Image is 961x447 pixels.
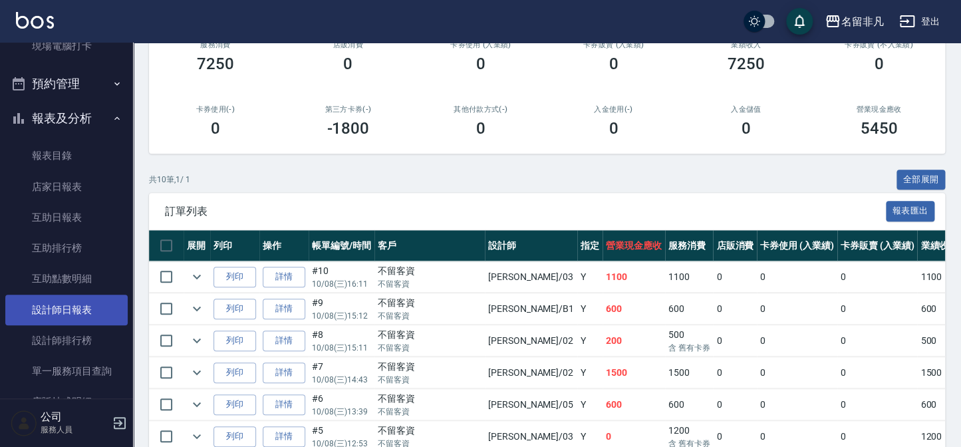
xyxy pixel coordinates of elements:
[309,293,374,325] td: #9
[609,55,618,73] h3: 0
[5,140,128,171] a: 報表目錄
[309,389,374,420] td: #6
[603,230,665,261] th: 營業現金應收
[378,310,481,322] p: 不留客資
[829,105,930,114] h2: 營業現金應收
[312,342,371,354] p: 10/08 (三) 15:11
[211,119,220,138] h3: 0
[742,119,751,138] h3: 0
[917,230,961,261] th: 業績收入
[187,331,207,351] button: expand row
[786,8,813,35] button: save
[213,299,256,319] button: 列印
[713,389,757,420] td: 0
[5,67,128,101] button: 預約管理
[757,389,837,420] td: 0
[5,386,128,417] a: 店販抽成明細
[485,230,577,261] th: 設計師
[665,261,714,293] td: 1100
[298,105,399,114] h2: 第三方卡券(-)
[603,293,665,325] td: 600
[665,230,714,261] th: 服務消費
[837,389,918,420] td: 0
[563,41,664,49] h2: 卡券販賣 (入業績)
[665,389,714,420] td: 600
[757,230,837,261] th: 卡券使用 (入業績)
[430,41,531,49] h2: 卡券使用 (入業績)
[713,293,757,325] td: 0
[917,293,961,325] td: 600
[5,101,128,136] button: 報表及分析
[378,406,481,418] p: 不留客資
[378,342,481,354] p: 不留客資
[874,55,883,73] h3: 0
[165,205,886,218] span: 訂單列表
[259,230,309,261] th: 操作
[668,342,710,354] p: 含 舊有卡券
[5,172,128,202] a: 店家日報表
[312,374,371,386] p: 10/08 (三) 14:43
[757,261,837,293] td: 0
[577,230,603,261] th: 指定
[665,357,714,388] td: 1500
[5,31,128,61] a: 現場電腦打卡
[609,119,618,138] h3: 0
[485,325,577,357] td: [PERSON_NAME] /02
[886,204,935,217] a: 報表匯出
[577,357,603,388] td: Y
[213,426,256,447] button: 列印
[577,261,603,293] td: Y
[603,357,665,388] td: 1500
[378,360,481,374] div: 不留客資
[312,310,371,322] p: 10/08 (三) 15:12
[312,406,371,418] p: 10/08 (三) 13:39
[476,119,485,138] h3: 0
[603,325,665,357] td: 200
[213,363,256,383] button: 列印
[187,394,207,414] button: expand row
[11,410,37,436] img: Person
[5,263,128,294] a: 互助點數明細
[713,230,757,261] th: 店販消費
[213,331,256,351] button: 列印
[263,267,305,287] a: 詳情
[263,394,305,415] a: 詳情
[378,328,481,342] div: 不留客資
[894,9,945,34] button: 登出
[819,8,889,35] button: 名留非凡
[378,392,481,406] div: 不留客資
[841,13,883,30] div: 名留非凡
[713,261,757,293] td: 0
[16,12,54,29] img: Logo
[184,230,210,261] th: 展開
[728,55,765,73] h3: 7250
[263,363,305,383] a: 詳情
[5,295,128,325] a: 設計師日報表
[187,363,207,382] button: expand row
[665,325,714,357] td: 500
[378,264,481,278] div: 不留客資
[476,55,485,73] h3: 0
[165,41,266,49] h3: 服務消費
[378,296,481,310] div: 不留客資
[343,55,352,73] h3: 0
[696,105,797,114] h2: 入金儲值
[917,357,961,388] td: 1500
[837,325,918,357] td: 0
[213,267,256,287] button: 列印
[713,325,757,357] td: 0
[837,230,918,261] th: 卡券販賣 (入業績)
[886,201,935,222] button: 報表匯出
[713,357,757,388] td: 0
[312,278,371,290] p: 10/08 (三) 16:11
[757,357,837,388] td: 0
[298,41,399,49] h2: 店販消費
[829,41,930,49] h2: 卡券販賣 (不入業績)
[149,174,190,186] p: 共 10 筆, 1 / 1
[309,325,374,357] td: #8
[263,331,305,351] a: 詳情
[187,299,207,319] button: expand row
[41,410,108,424] h5: 公司
[187,267,207,287] button: expand row
[5,325,128,356] a: 設計師排行榜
